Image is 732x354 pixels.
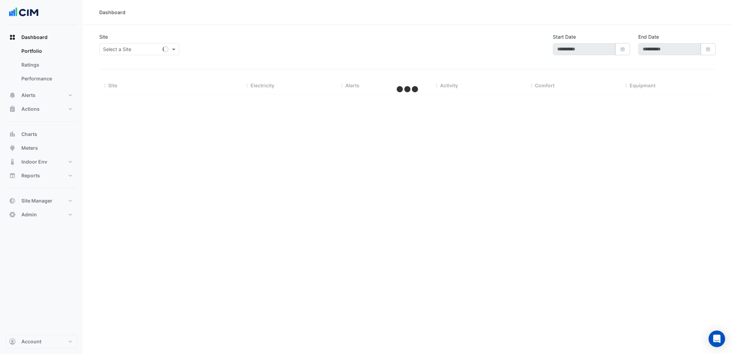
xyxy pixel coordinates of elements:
span: Alerts [345,82,359,88]
span: Site Manager [21,197,52,204]
app-icon: Alerts [9,92,16,99]
div: Dashboard [6,44,77,88]
label: Site [99,33,108,40]
button: Actions [6,102,77,116]
button: Reports [6,169,77,183]
app-icon: Actions [9,106,16,112]
button: Admin [6,208,77,222]
a: Ratings [16,58,77,72]
span: Account [21,338,41,345]
span: Comfort [535,82,555,88]
img: Company Logo [8,6,39,19]
a: Portfolio [16,44,77,58]
app-icon: Dashboard [9,34,16,41]
app-icon: Reports [9,172,16,179]
span: Reports [21,172,40,179]
app-icon: Indoor Env [9,158,16,165]
span: Electricity [251,82,274,88]
div: Open Intercom Messenger [709,331,725,347]
button: Site Manager [6,194,77,208]
span: Activity [440,82,458,88]
span: Site [108,82,117,88]
button: Account [6,335,77,348]
a: Performance [16,72,77,86]
label: End Date [638,33,659,40]
button: Charts [6,127,77,141]
span: Actions [21,106,40,112]
span: Indoor Env [21,158,47,165]
app-icon: Site Manager [9,197,16,204]
span: Admin [21,211,37,218]
app-icon: Charts [9,131,16,138]
span: Charts [21,131,37,138]
span: Equipment [630,82,655,88]
button: Alerts [6,88,77,102]
button: Meters [6,141,77,155]
span: Alerts [21,92,35,99]
app-icon: Meters [9,145,16,151]
app-icon: Admin [9,211,16,218]
label: Start Date [553,33,576,40]
button: Dashboard [6,30,77,44]
button: Indoor Env [6,155,77,169]
span: Dashboard [21,34,48,41]
div: Dashboard [99,9,125,16]
span: Meters [21,145,38,151]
